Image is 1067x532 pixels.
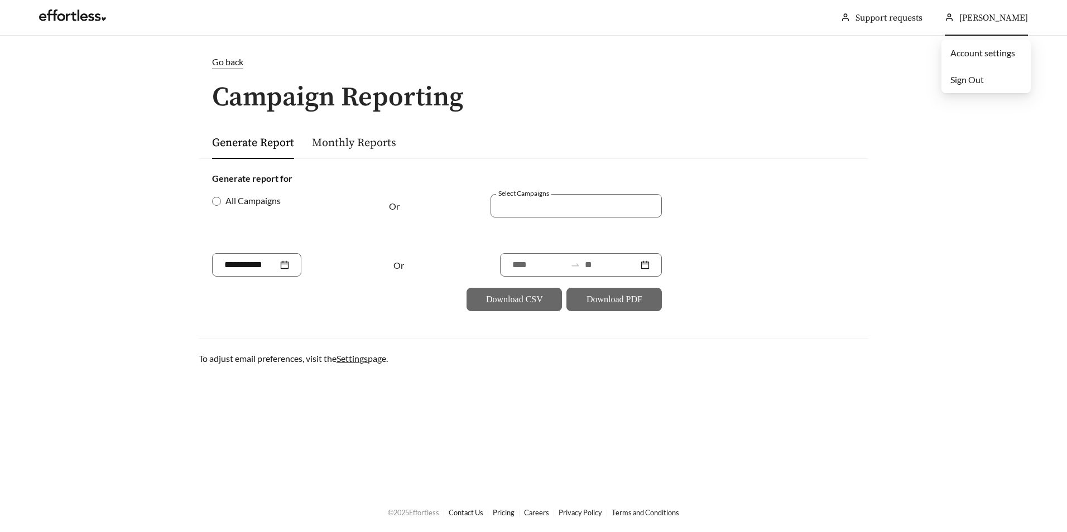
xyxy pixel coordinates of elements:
[312,136,396,150] a: Monthly Reports
[570,260,580,270] span: swap-right
[199,83,868,113] h1: Campaign Reporting
[855,12,922,23] a: Support requests
[199,55,868,69] a: Go back
[493,508,515,517] a: Pricing
[612,508,679,517] a: Terms and Conditions
[388,508,439,517] span: © 2025 Effortless
[221,194,285,207] span: All Campaigns
[524,508,549,517] a: Careers
[449,508,483,517] a: Contact Us
[570,260,580,270] span: to
[959,12,1028,23] span: [PERSON_NAME]
[212,173,292,183] strong: Generate report for
[212,136,294,150] a: Generate Report
[199,353,388,364] span: To adjust email preferences, visit the page.
[566,288,662,311] button: Download PDF
[467,288,562,311] button: Download CSV
[212,56,243,67] span: Go back
[389,201,400,211] span: Or
[393,260,404,270] span: Or
[559,508,602,517] a: Privacy Policy
[337,353,368,364] a: Settings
